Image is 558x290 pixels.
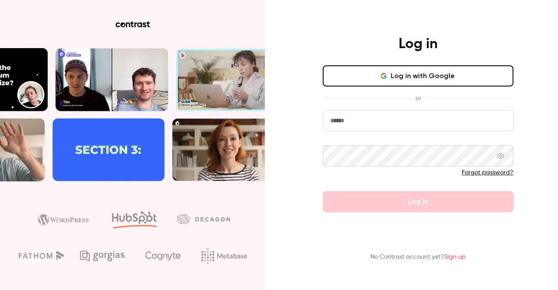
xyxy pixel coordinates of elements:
img: decagon [177,214,230,224]
a: Forgot password? [462,169,513,176]
p: No Contrast account yet? [370,252,466,262]
a: Sign up [444,254,466,260]
button: Log in with Google [323,65,513,87]
span: or [411,94,426,103]
h4: Log in [399,35,437,53]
